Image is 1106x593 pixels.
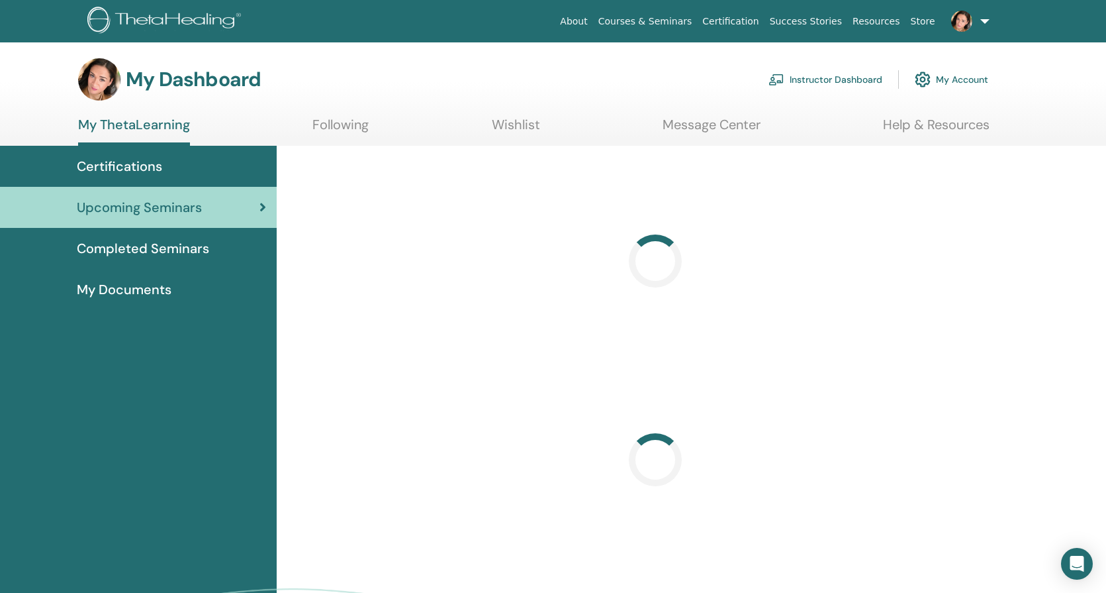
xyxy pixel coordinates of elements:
[764,9,847,34] a: Success Stories
[1061,548,1093,580] div: Open Intercom Messenger
[78,117,190,146] a: My ThetaLearning
[915,65,988,94] a: My Account
[77,280,171,299] span: My Documents
[883,117,990,142] a: Help & Resources
[697,9,764,34] a: Certification
[78,58,120,101] img: default.jpg
[905,9,941,34] a: Store
[663,117,760,142] a: Message Center
[126,68,261,91] h3: My Dashboard
[77,156,162,176] span: Certifications
[593,9,698,34] a: Courses & Seminars
[768,65,882,94] a: Instructor Dashboard
[87,7,246,36] img: logo.png
[555,9,592,34] a: About
[492,117,540,142] a: Wishlist
[847,9,905,34] a: Resources
[77,239,209,258] span: Completed Seminars
[915,68,931,91] img: cog.svg
[312,117,369,142] a: Following
[768,74,784,85] img: chalkboard-teacher.svg
[77,197,202,217] span: Upcoming Seminars
[951,11,972,32] img: default.jpg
